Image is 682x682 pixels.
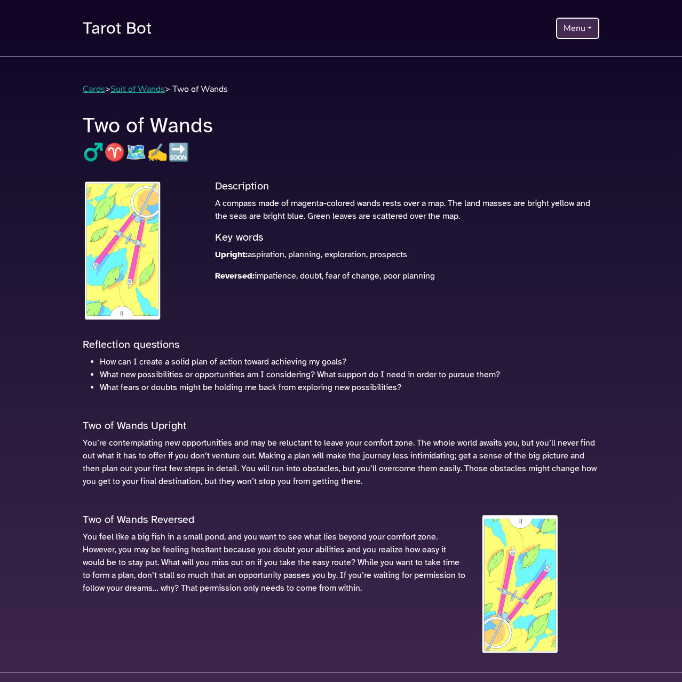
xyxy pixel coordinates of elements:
li: How can I create a solid plan of action toward achieving my goals? [100,355,599,368]
h3: Key words [215,231,599,244]
p: You feel like a big fish in a small pond, and you want to see what lies beyond your comfort zone.... [83,530,467,594]
h3: Description [215,180,599,193]
li: What fears or doubts might be holding me back from exploring new possibilities? [100,381,599,394]
li: What new possibilities or opportunities am I considering? What support do I need in order to purs... [100,368,599,381]
span: Upright: [215,249,248,260]
img: Niun2if.png [480,513,560,655]
span: Reversed: [215,271,255,281]
h3: Reflection questions [83,338,599,351]
h2: ♂️♈🗺️✍️🔜 [83,142,599,163]
p: impatience, doubt, fear of change, poor planning [215,269,599,282]
p: A compass made of magenta-colored wands rests over a map. The land masses are bright yellow and t... [215,197,599,223]
img: VUpCkvK.png [83,180,163,321]
a: Tarot Bot [83,13,152,44]
p: aspiration, planning, exploration, prospects [215,248,599,261]
h1: Two of Wands [83,113,599,138]
button: Menu [556,18,599,39]
p: You’re contemplating new opportunities and may be reluctant to leave your comfort zone. The whole... [83,437,599,488]
a: Suit of Wands [110,83,165,95]
div: > > Two of Wands [76,83,606,96]
h3: Two of Wands Reversed [83,513,467,526]
a: Cards [83,83,105,95]
h3: Two of Wands Upright [83,419,599,432]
